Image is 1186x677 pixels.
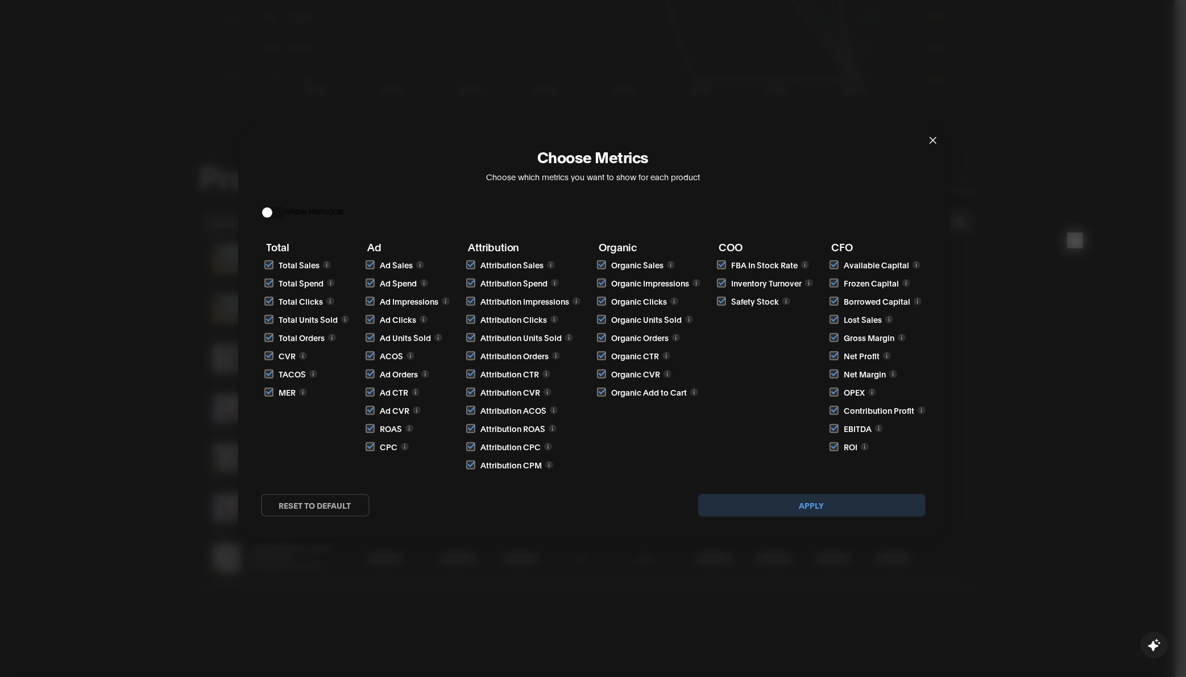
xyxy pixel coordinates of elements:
h2: Choose Metrics [537,147,649,166]
img: info [341,315,349,323]
span: Ad CVR [380,404,410,417]
span: ROI [844,441,858,453]
span: Ad Orders [380,368,418,380]
span: Attribution CVR [481,386,541,398]
span: EBITDA [844,422,872,435]
span: Inventory Turnover [732,277,802,289]
img: info [552,352,560,360]
img: info [667,261,675,269]
img: info [690,388,698,396]
img: info [420,279,428,287]
img: info [405,425,413,433]
span: Borrowed Capital [844,295,911,308]
img: info [299,388,307,396]
span: Attribution CTR [481,368,540,380]
span: Show Historical [286,205,345,216]
img: info [413,406,421,414]
span: Organic CVR [612,368,661,380]
h3: COO [719,242,813,253]
img: info [782,297,790,305]
span: OPEX [844,386,865,398]
img: info [913,261,920,269]
img: info [692,279,700,287]
img: info [672,334,680,342]
img: info [323,261,331,269]
span: Net Profit [844,350,880,362]
h3: Organic [599,242,700,253]
img: info [664,370,671,378]
span: Ad Spend [380,277,417,289]
span: Attribution Impressions [481,295,570,308]
img: info [805,279,813,287]
img: info [420,315,428,323]
span: CPC [380,441,398,453]
h3: Total [267,242,349,253]
span: Organic Impressions [612,277,690,289]
span: Attribution Units Sold [481,331,562,344]
img: info [412,388,420,396]
span: Organic Sales [612,259,664,271]
img: info [544,443,552,451]
img: info [918,406,926,414]
img: info [670,297,678,305]
img: info [542,370,550,378]
span: Organic CTR [612,350,660,362]
span: Total Units Sold [279,313,338,326]
span: CVR [279,350,296,362]
span: Organic Clicks [612,295,667,308]
img: info [573,297,580,305]
img: info [914,297,922,305]
span: close [928,135,938,144]
img: info [327,279,335,287]
img: info [309,370,317,378]
span: Attribution Spend [481,277,548,289]
img: info [434,334,442,342]
span: Ad Sales [380,259,413,271]
img: info [662,352,670,360]
span: Frozen Capital [844,277,899,289]
img: info [565,334,573,342]
span: Available Capital [844,259,910,271]
span: ROAS [380,422,403,435]
span: Attribution ACOS [481,404,547,417]
img: info [416,261,424,269]
img: info [545,461,553,469]
span: Gross Margin [844,331,895,344]
span: Attribution CPC [481,441,541,453]
span: Ad Units Sold [380,331,432,344]
span: MER [279,386,296,398]
img: info [875,425,883,433]
img: info [902,279,910,287]
span: Total Sales [279,259,320,271]
img: info [885,315,893,323]
span: Net Margin [844,368,886,380]
span: Total Orders [279,331,325,344]
span: Total Spend [279,277,324,289]
button: Close [918,124,948,155]
img: info [550,315,558,323]
img: info [547,261,555,269]
span: Organic Add to Cart [612,386,687,398]
span: Attribution Clicks [481,313,548,326]
img: info [328,334,336,342]
img: info [550,406,558,414]
img: info [326,297,334,305]
img: info [407,352,414,360]
img: info [551,279,559,287]
img: info [442,297,450,305]
button: reset to default [261,494,370,517]
img: info [421,370,429,378]
span: Attribution Orders [481,350,549,362]
span: Total Clicks [279,295,324,308]
span: Lost Sales [844,313,882,326]
span: Ad CTR [380,386,409,398]
span: TACOS [279,368,306,380]
img: info [549,425,557,433]
span: ACOS [380,350,404,362]
span: Organic Orders [612,331,669,344]
img: info [889,370,897,378]
span: Attribution Sales [481,259,544,271]
h3: Attribution [468,242,580,253]
img: info [801,261,809,269]
img: info [401,443,409,451]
